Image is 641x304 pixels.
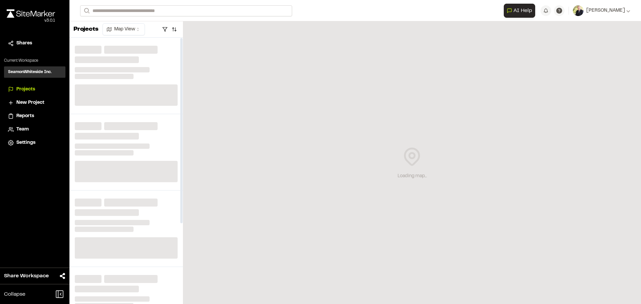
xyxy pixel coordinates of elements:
div: Loading map... [398,173,427,180]
div: Open AI Assistant [504,4,538,18]
span: Share Workspace [4,272,49,280]
span: Reports [16,112,34,120]
span: AI Help [513,7,532,15]
h3: SeamonWhiteside Inc. [8,69,52,75]
a: Reports [8,112,61,120]
span: [PERSON_NAME] [586,7,625,14]
span: New Project [16,99,44,106]
span: Collapse [4,290,25,298]
button: Search [80,5,92,16]
span: Shares [16,40,32,47]
div: Oh geez...please don't... [7,18,55,24]
button: [PERSON_NAME] [573,5,630,16]
p: Current Workspace [4,58,65,64]
button: Open AI Assistant [504,4,535,18]
img: User [573,5,584,16]
span: Settings [16,139,35,146]
a: Projects [8,86,61,93]
a: Settings [8,139,61,146]
span: Team [16,126,29,133]
a: Shares [8,40,61,47]
p: Projects [73,25,98,34]
img: rebrand.png [7,9,55,18]
span: Projects [16,86,35,93]
a: New Project [8,99,61,106]
a: Team [8,126,61,133]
